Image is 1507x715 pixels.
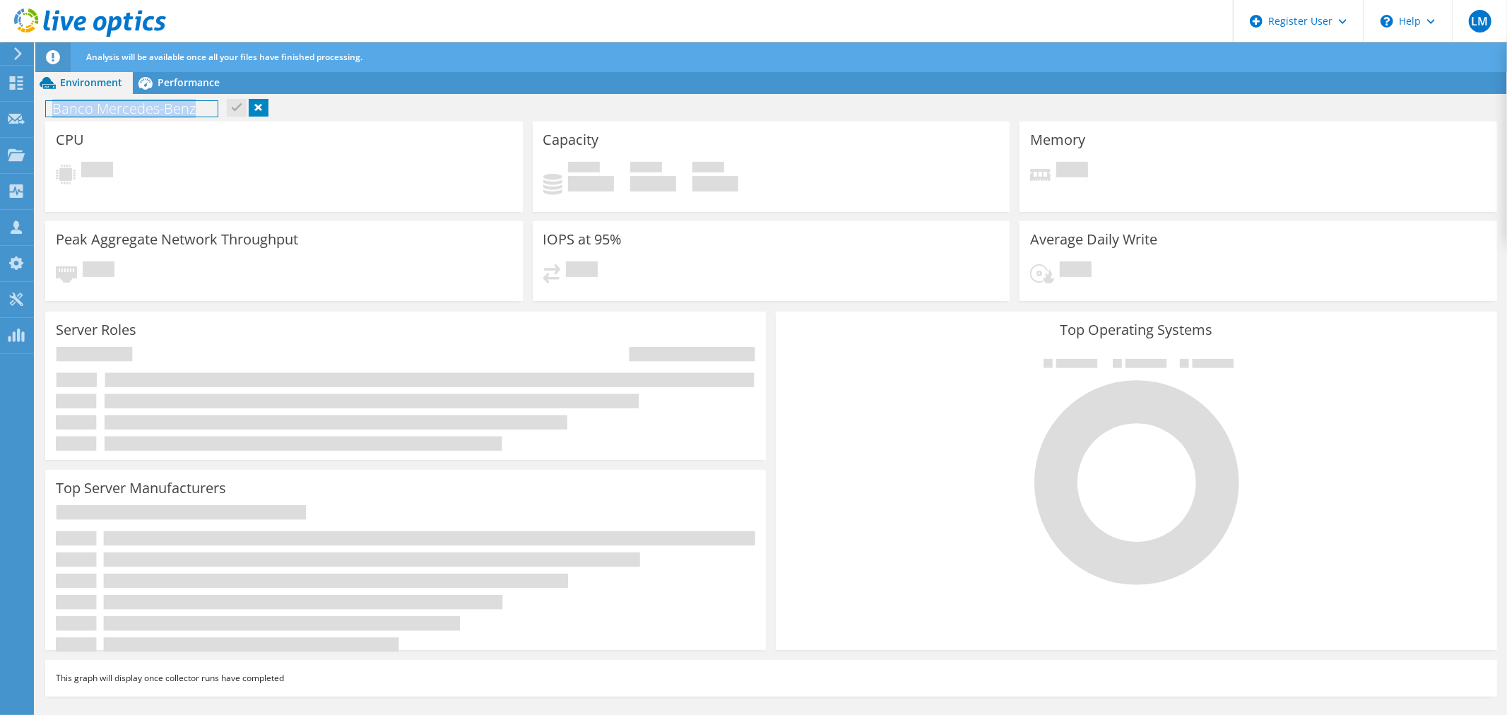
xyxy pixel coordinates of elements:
h3: Average Daily Write [1030,232,1157,247]
span: Performance [158,76,220,89]
h3: Memory [1030,132,1085,148]
h1: Banco Mercedes-Benz [46,101,218,117]
span: Pending [83,261,114,280]
span: Free [630,162,662,176]
span: Pending [566,261,598,280]
h4: 0 GiB [568,176,614,191]
svg: \n [1381,15,1393,28]
span: LM [1469,10,1491,32]
span: Environment [60,76,122,89]
span: Analysis will be available once all your files have finished processing. [86,51,362,63]
h4: 0 GiB [692,176,738,191]
span: Pending [81,162,113,181]
h3: Server Roles [56,322,136,338]
span: Pending [1056,162,1088,181]
div: This graph will display once collector runs have completed [45,660,1497,697]
span: Total [692,162,724,176]
span: Pending [1060,261,1092,280]
h3: Top Operating Systems [786,322,1486,338]
h3: IOPS at 95% [543,232,622,247]
span: Used [568,162,600,176]
h3: Peak Aggregate Network Throughput [56,232,298,247]
h3: Top Server Manufacturers [56,480,226,496]
h3: Capacity [543,132,599,148]
h3: CPU [56,132,84,148]
h4: 0 GiB [630,176,676,191]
